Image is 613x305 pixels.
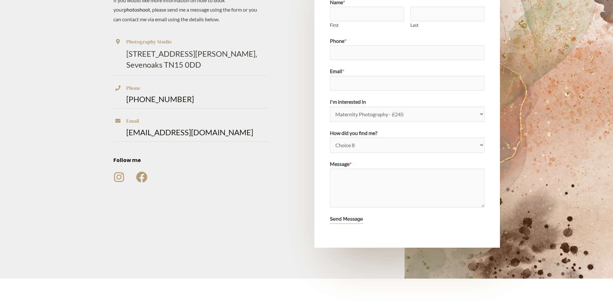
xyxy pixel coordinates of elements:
a: [PHONE_NUMBER] [126,94,194,104]
a: photoshoot [124,6,150,13]
label: Email [330,66,484,76]
button: Send Message [330,215,363,224]
span: Photography Studio [126,38,172,45]
span: Email [126,117,139,124]
label: Message [330,159,484,169]
span: Phone [126,84,140,91]
label: First [330,21,404,29]
p: [STREET_ADDRESS][PERSON_NAME], Sevenoaks TN15 0DD [126,48,268,70]
label: How did you find me? [330,128,484,138]
label: I'm interested in [330,97,484,107]
label: Last [410,21,484,29]
a: [EMAIL_ADDRESS][DOMAIN_NAME] [126,128,253,137]
label: Phone [330,36,484,46]
h6: Follow me [113,157,268,164]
